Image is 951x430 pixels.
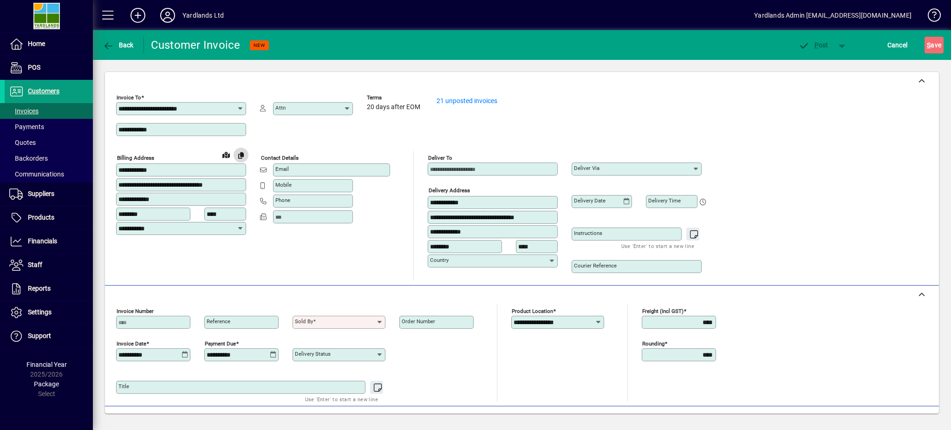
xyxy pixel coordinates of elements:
mat-label: Freight (incl GST) [642,308,684,314]
mat-hint: Use 'Enter' to start a new line [621,241,694,251]
a: Staff [5,254,93,277]
a: Home [5,33,93,56]
mat-label: Reference [207,318,230,325]
span: Invoices [9,107,39,115]
app-page-header-button: Back [93,37,144,53]
a: Payments [5,119,93,135]
span: 20 days after EOM [367,104,420,111]
a: Support [5,325,93,348]
mat-label: Deliver To [428,155,452,161]
span: Cancel [887,38,908,52]
div: Yardlands Admin [EMAIL_ADDRESS][DOMAIN_NAME] [754,8,912,23]
span: Settings [28,308,52,316]
mat-label: Email [275,166,289,172]
a: 21 unposted invoices [436,97,497,104]
mat-label: Country [430,257,449,263]
span: S [927,41,931,49]
button: Cancel [885,37,910,53]
a: POS [5,56,93,79]
a: Invoices [5,103,93,119]
span: POS [28,64,40,71]
span: Support [28,332,51,339]
mat-label: Deliver via [574,165,599,171]
mat-label: Product location [512,308,553,314]
span: Payments [9,123,44,130]
a: Suppliers [5,182,93,206]
button: Save [925,37,944,53]
span: Customers [28,87,59,95]
div: Yardlands Ltd [182,8,224,23]
a: Products [5,206,93,229]
a: Reports [5,277,93,300]
span: Back [103,41,134,49]
span: Backorders [9,155,48,162]
span: ave [927,38,941,52]
a: Settings [5,301,93,324]
a: Quotes [5,135,93,150]
button: Product History [616,411,671,428]
span: P [814,41,819,49]
span: Suppliers [28,190,54,197]
mat-label: Invoice date [117,340,146,347]
mat-label: Courier Reference [574,262,617,269]
span: Financial Year [26,361,67,368]
span: NEW [254,42,265,48]
span: Financials [28,237,57,245]
div: Customer Invoice [151,38,241,52]
button: Profile [153,7,182,24]
button: Copy to Delivery address [234,148,248,163]
span: Staff [28,261,42,268]
span: Package [34,380,59,388]
a: Backorders [5,150,93,166]
mat-label: Instructions [574,230,602,236]
mat-hint: Use 'Enter' to start a new line [305,394,378,404]
mat-label: Invoice number [117,308,154,314]
a: Financials [5,230,93,253]
span: Products [28,214,54,221]
span: Home [28,40,45,47]
a: Communications [5,166,93,182]
mat-label: Delivery status [295,351,331,357]
a: Knowledge Base [921,2,939,32]
a: View on map [219,147,234,162]
mat-label: Phone [275,197,290,203]
mat-label: Title [118,383,129,390]
mat-label: Order number [402,318,435,325]
span: Quotes [9,139,36,146]
mat-label: Sold by [295,318,313,325]
button: Post [794,37,833,53]
button: Add [123,7,153,24]
button: Product [871,411,918,428]
button: Back [100,37,136,53]
mat-label: Invoice To [117,94,141,101]
mat-label: Delivery date [574,197,606,204]
mat-label: Attn [275,104,286,111]
mat-label: Payment due [205,340,236,347]
span: Product [876,412,913,427]
span: Terms [367,95,423,101]
span: Reports [28,285,51,292]
span: Product History [620,412,667,427]
mat-label: Delivery time [648,197,681,204]
mat-label: Rounding [642,340,664,347]
span: ost [798,41,828,49]
span: Communications [9,170,64,178]
mat-label: Mobile [275,182,292,188]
